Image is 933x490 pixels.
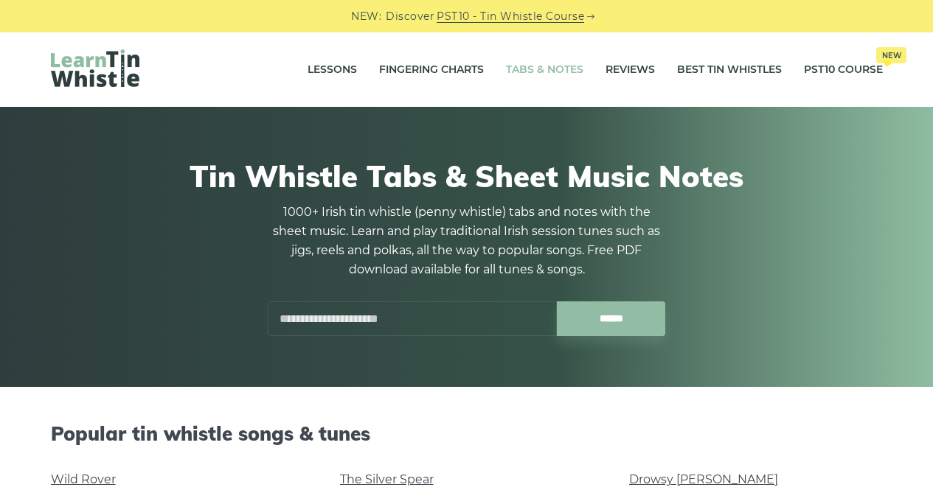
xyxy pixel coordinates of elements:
[379,52,484,88] a: Fingering Charts
[51,472,116,486] a: Wild Rover
[876,47,906,63] span: New
[606,52,655,88] a: Reviews
[506,52,583,88] a: Tabs & Notes
[51,422,883,445] h2: Popular tin whistle songs & tunes
[51,49,139,87] img: LearnTinWhistle.com
[308,52,357,88] a: Lessons
[340,472,434,486] a: The Silver Spear
[268,203,666,279] p: 1000+ Irish tin whistle (penny whistle) tabs and notes with the sheet music. Learn and play tradi...
[51,158,883,194] h1: Tin Whistle Tabs & Sheet Music Notes
[677,52,782,88] a: Best Tin Whistles
[804,52,883,88] a: PST10 CourseNew
[629,472,778,486] a: Drowsy [PERSON_NAME]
